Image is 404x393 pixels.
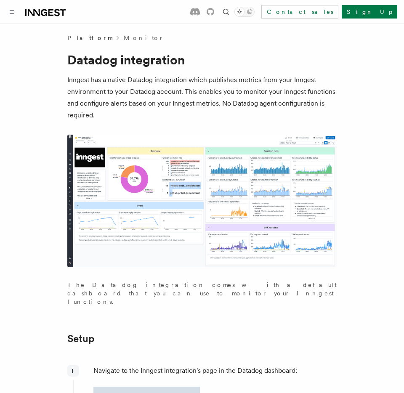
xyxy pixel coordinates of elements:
[67,34,112,42] span: Platform
[234,7,255,17] button: Toggle dark mode
[221,7,231,17] button: Find something...
[67,135,337,267] img: The default dashboard for the Inngest Datadog integration
[93,365,336,377] p: Navigate to the Inngest integration's page in the Datadog dashboard:
[67,74,337,121] p: Inngest has a native Datadog integration which publishes metrics from your Inngest environment to...
[261,5,338,19] a: Contact sales
[67,333,95,345] a: Setup
[342,5,397,19] a: Sign Up
[124,34,164,42] a: Monitor
[67,52,337,67] h1: Datadog integration
[67,365,79,377] div: 1
[7,7,17,17] button: Toggle navigation
[67,281,337,306] p: The Datadog integration comes with a default dashboard that you can use to monitor your Inngest f...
